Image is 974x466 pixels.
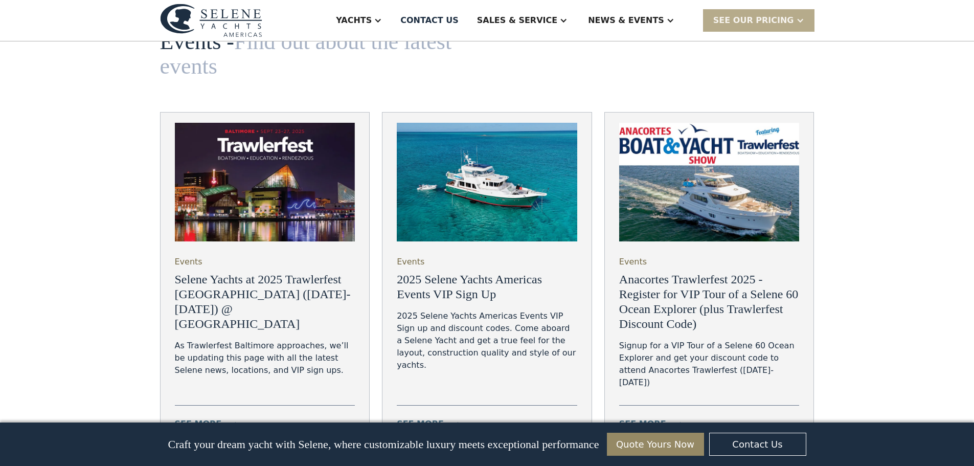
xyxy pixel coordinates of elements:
div: see more [397,418,444,430]
h3: 2025 Selene Yachts Americas Events VIP Sign Up [397,272,577,302]
div: Events [619,256,647,268]
div: Yachts [336,14,372,27]
h3: Selene Yachts at 2025 Trawlerfest [GEOGRAPHIC_DATA] ([DATE]-[DATE]) @ [GEOGRAPHIC_DATA] [175,272,355,331]
span: Find out about the latest events [160,29,452,79]
img: logo [160,4,262,37]
div: 2025 Selene Yachts Americas Events VIP Sign up and discount codes. Come aboard a Selene Yacht and... [397,310,577,371]
h2: Events - [160,30,456,79]
a: Events2025 Selene Yachts Americas Events VIP Sign Up2025 Selene Yachts Americas Events VIP Sign u... [382,112,592,449]
div: Sales & Service [477,14,557,27]
div: As Trawlerfest Baltimore approaches, we’ll be updating this page with all the latest Selene news,... [175,340,355,376]
a: EventsSelene Yachts at 2025 Trawlerfest [GEOGRAPHIC_DATA] ([DATE]-[DATE]) @ [GEOGRAPHIC_DATA]As T... [160,112,370,449]
div: News & EVENTS [588,14,664,27]
div: see more [175,418,222,430]
div: Events [175,256,202,268]
a: Quote Yours Now [607,433,704,456]
a: EventsAnacortes Trawlerfest 2025 - Register for VIP Tour of a Selene 60 Ocean Explorer (plus Traw... [604,112,814,449]
div: SEE Our Pricing [703,9,814,31]
div: Events [397,256,424,268]
h3: Anacortes Trawlerfest 2025 - Register for VIP Tour of a Selene 60 Ocean Explorer (plus Trawlerfes... [619,272,800,331]
p: Craft your dream yacht with Selene, where customizable luxury meets exceptional performance [168,438,599,451]
div: Contact US [400,14,459,27]
div: see more [619,418,666,430]
div: Signup for a VIP Tour of a Selene 60 Ocean Explorer and get your discount code to attend Anacorte... [619,340,800,389]
a: Contact Us [709,433,806,456]
div: SEE Our Pricing [713,14,794,27]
